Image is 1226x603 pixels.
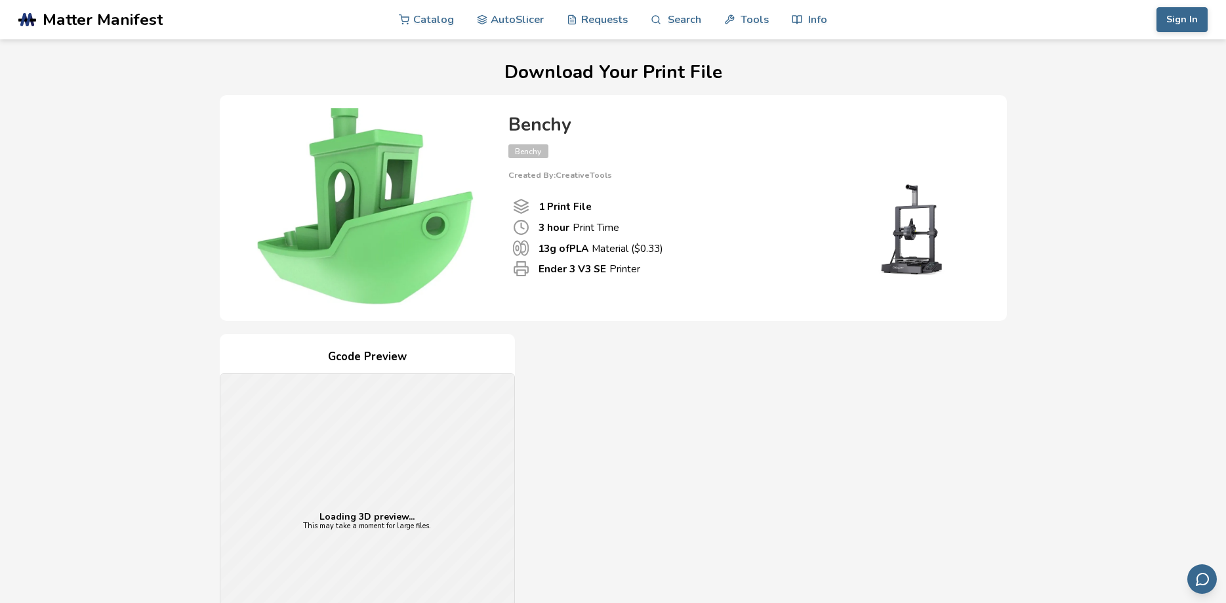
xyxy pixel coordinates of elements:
b: 1 Print File [539,199,592,213]
button: Sign In [1156,7,1208,32]
img: Product [233,108,495,305]
b: 3 hour [539,220,569,234]
p: Print Time [539,220,619,234]
p: Created By: CreativeTools [508,171,981,180]
span: Printer [513,260,529,277]
span: Matter Manifest [43,10,163,29]
p: Loading 3D preview... [303,512,431,522]
span: Material Used [513,240,529,256]
h4: Gcode Preview [220,347,515,367]
span: Benchy [508,144,548,158]
b: 13 g of PLA [538,241,588,255]
span: Number Of Print files [513,198,529,215]
span: Print Time [513,219,529,236]
button: Send feedback via email [1187,564,1217,594]
h4: Benchy [508,115,981,135]
h1: Download Your Print File [24,62,1201,83]
p: Material ($ 0.33 ) [538,241,663,255]
b: Ender 3 V3 SE [539,262,606,276]
img: Printer [849,180,981,278]
p: This may take a moment for large files. [303,522,431,531]
p: Printer [539,262,640,276]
